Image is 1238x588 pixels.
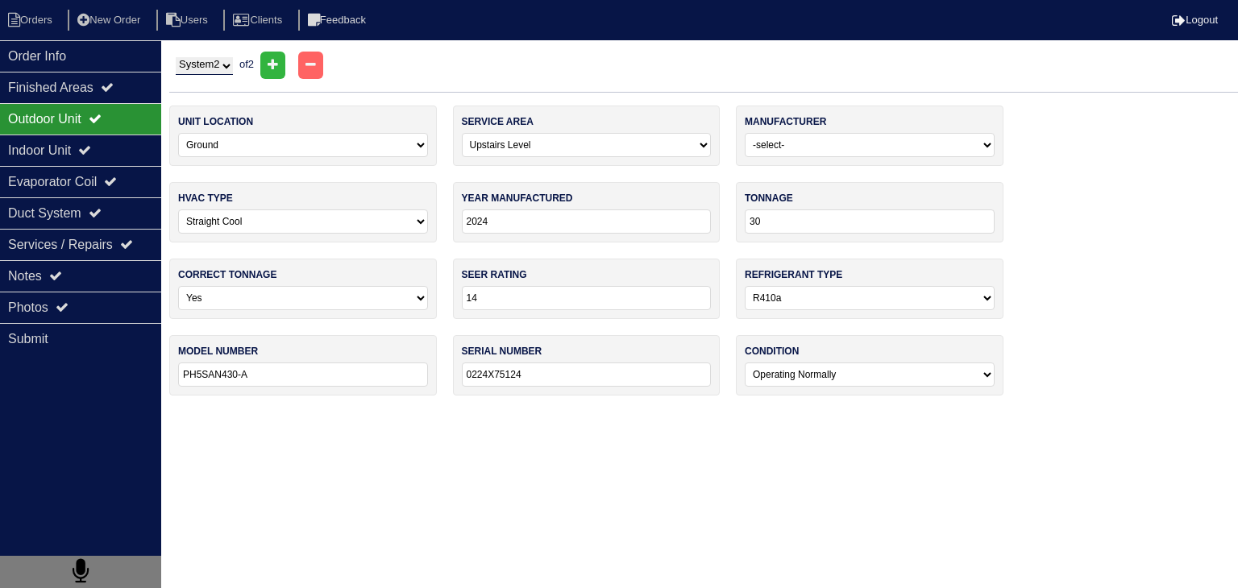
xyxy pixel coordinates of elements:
a: Clients [223,14,295,26]
label: service area [462,114,534,129]
a: New Order [68,14,153,26]
label: tonnage [745,191,793,205]
label: refrigerant type [745,267,842,282]
label: manufacturer [745,114,826,129]
li: Users [156,10,221,31]
label: seer rating [462,267,527,282]
a: Logout [1172,14,1218,26]
a: Users [156,14,221,26]
li: New Order [68,10,153,31]
label: hvac type [178,191,233,205]
label: condition [745,344,799,358]
label: correct tonnage [178,267,276,282]
li: Clients [223,10,295,31]
div: of 2 [169,52,1238,79]
label: serial number [462,344,542,358]
label: model number [178,344,258,358]
label: unit location [178,114,253,129]
li: Feedback [298,10,379,31]
label: year manufactured [462,191,573,205]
